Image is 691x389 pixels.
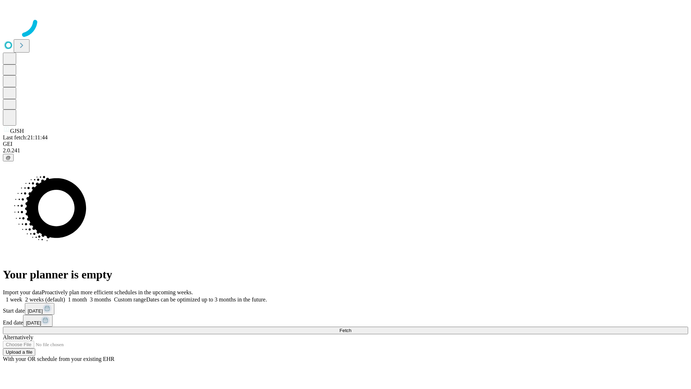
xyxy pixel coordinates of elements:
[146,296,267,303] span: Dates can be optimized up to 3 months in the future.
[42,289,193,295] span: Proactively plan more efficient schedules in the upcoming weeks.
[3,303,688,315] div: Start date
[3,147,688,154] div: 2.0.241
[3,134,48,140] span: Last fetch: 21:11:44
[3,356,114,362] span: With your OR schedule from your existing EHR
[23,315,53,327] button: [DATE]
[25,303,54,315] button: [DATE]
[3,154,14,161] button: @
[25,296,65,303] span: 2 weeks (default)
[28,308,43,314] span: [DATE]
[90,296,111,303] span: 3 months
[3,141,688,147] div: GEI
[339,328,351,333] span: Fetch
[114,296,146,303] span: Custom range
[3,327,688,334] button: Fetch
[3,315,688,327] div: End date
[6,155,11,160] span: @
[26,320,41,326] span: [DATE]
[3,334,33,340] span: Alternatively
[3,348,35,356] button: Upload a file
[3,289,42,295] span: Import your data
[10,128,24,134] span: GJSH
[6,296,22,303] span: 1 week
[3,268,688,281] h1: Your planner is empty
[68,296,87,303] span: 1 month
